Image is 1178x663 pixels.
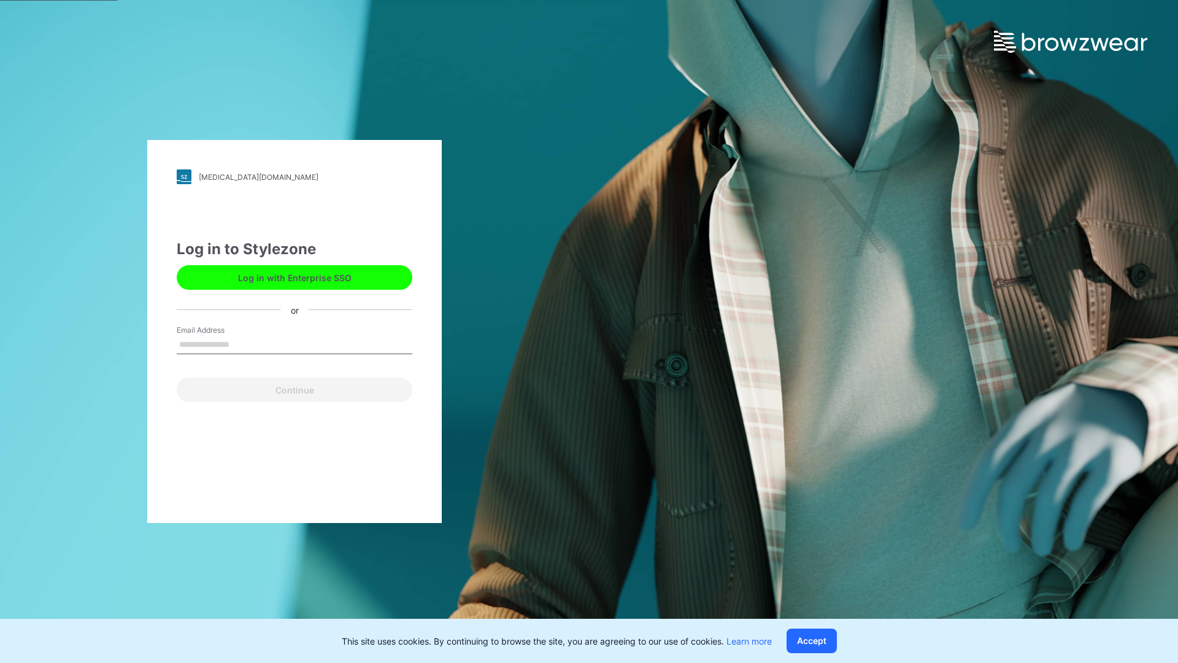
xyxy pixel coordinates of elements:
[177,238,412,260] div: Log in to Stylezone
[199,173,318,182] div: [MEDICAL_DATA][DOMAIN_NAME]
[177,265,412,290] button: Log in with Enterprise SSO
[726,636,772,646] a: Learn more
[177,169,412,184] a: [MEDICAL_DATA][DOMAIN_NAME]
[177,169,191,184] img: stylezone-logo.562084cfcfab977791bfbf7441f1a819.svg
[787,629,837,653] button: Accept
[994,31,1147,53] img: browzwear-logo.e42bd6dac1945053ebaf764b6aa21510.svg
[177,325,263,336] label: Email Address
[342,635,772,648] p: This site uses cookies. By continuing to browse the site, you are agreeing to our use of cookies.
[281,303,309,316] div: or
